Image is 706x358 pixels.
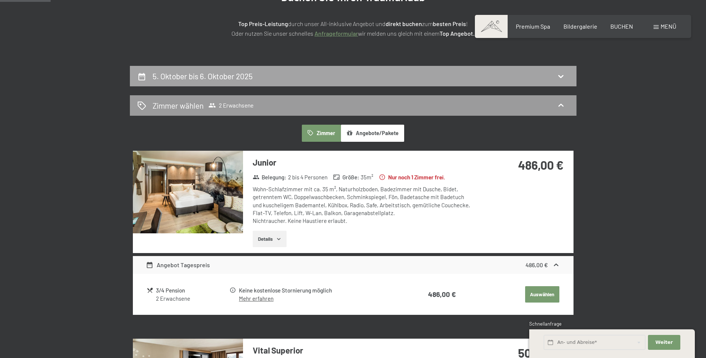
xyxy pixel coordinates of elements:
[433,20,466,27] strong: besten Preis
[153,100,204,111] h2: Zimmer wählen
[133,151,243,233] img: mss_renderimg.php
[208,102,253,109] span: 2 Erwachsene
[648,335,680,350] button: Weiter
[525,286,559,303] button: Auswählen
[302,125,341,142] button: Zimmer
[563,23,597,30] a: Bildergalerie
[239,295,274,302] a: Mehr erfahren
[525,261,548,268] strong: 486,00 €
[661,23,676,30] span: Menü
[253,185,474,225] div: Wohn-Schlafzimmer mit ca. 35 m², Naturholzboden, Badezimmer mit Dusche, Bidet, getrenntem WC, Dop...
[253,345,474,356] h3: Vital Superior
[516,23,550,30] a: Premium Spa
[156,295,229,303] div: 2 Erwachsene
[253,157,474,168] h3: Junior
[529,321,562,327] span: Schnellanfrage
[440,30,475,37] strong: Top Angebot.
[655,339,673,346] span: Weiter
[238,20,288,27] strong: Top Preis-Leistung
[610,23,633,30] a: BUCHEN
[428,290,456,298] strong: 486,00 €
[386,20,422,27] strong: direkt buchen
[253,231,287,247] button: Details
[156,286,229,295] div: 3/4 Pension
[288,173,328,181] span: 2 bis 4 Personen
[153,71,253,81] h2: 5. Oktober bis 6. Oktober 2025
[239,286,394,295] div: Keine kostenlose Stornierung möglich
[518,158,563,172] strong: 486,00 €
[253,173,287,181] strong: Belegung :
[133,256,574,274] div: Angebot Tagespreis486,00 €
[333,173,359,181] strong: Größe :
[146,260,210,269] div: Angebot Tagespreis
[314,30,358,37] a: Anfrageformular
[379,173,445,181] strong: Nur noch 1 Zimmer frei.
[341,125,404,142] button: Angebote/Pakete
[361,173,373,181] span: 35 m²
[167,19,539,38] p: durch unser All-inklusive Angebot und zum ! Oder nutzen Sie unser schnelles wir melden uns gleich...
